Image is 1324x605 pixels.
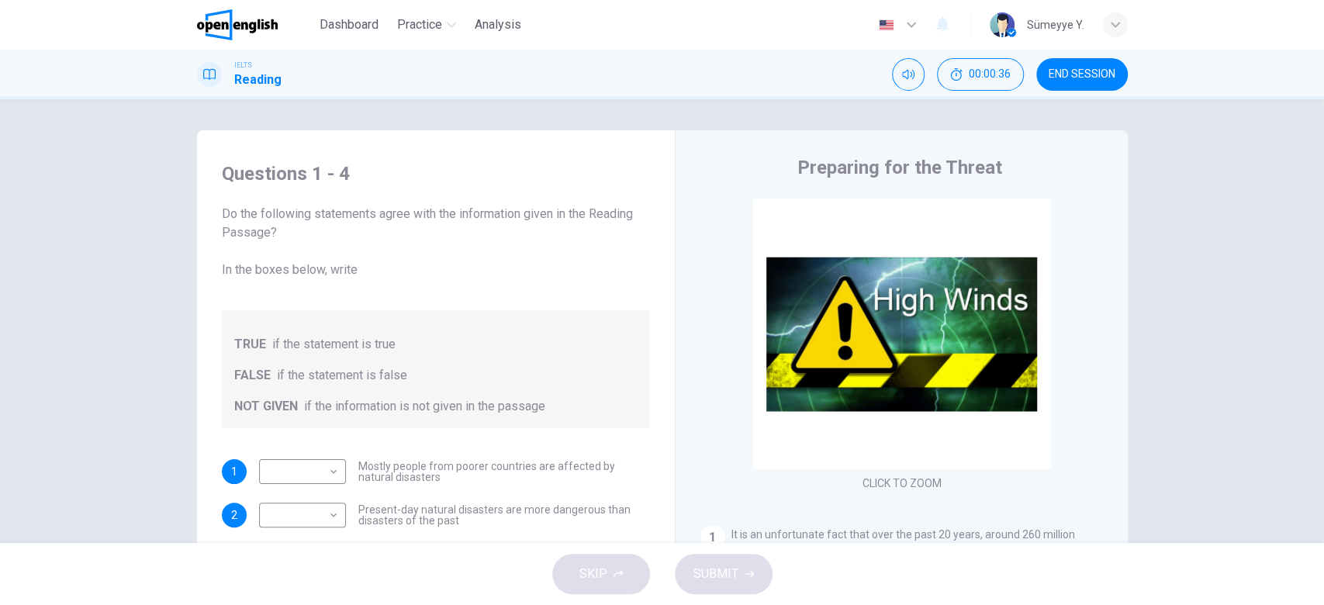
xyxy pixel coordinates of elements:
span: Dashboard [320,16,379,34]
button: Practice [391,11,462,39]
button: END SESSION [1036,58,1128,91]
span: Analysis [475,16,521,34]
span: Practice [397,16,442,34]
span: END SESSION [1049,68,1115,81]
h4: Preparing for the Threat [797,155,1002,180]
span: 2 [231,510,237,520]
span: FALSE [234,366,271,385]
span: Mostly people from poorer countries are affected by natural disasters [358,461,650,482]
span: IELTS [234,60,252,71]
span: TRUE [234,335,266,354]
span: if the statement is false [277,366,407,385]
span: 1 [231,466,237,477]
div: Hide [937,58,1024,91]
button: 00:00:36 [937,58,1024,91]
div: 1 [700,525,725,550]
img: Profile picture [990,12,1015,37]
span: Present-day natural disasters are more dangerous than disasters of the past [358,504,650,526]
div: Mute [892,58,925,91]
div: Sümeyye Y. [1027,16,1084,34]
span: Do the following statements agree with the information given in the Reading Passage? In the boxes... [222,205,650,279]
h4: Questions 1 - 4 [222,161,650,186]
button: Dashboard [313,11,385,39]
span: 00:00:36 [969,68,1011,81]
button: Analysis [468,11,527,39]
span: NOT GIVEN [234,397,298,416]
img: OpenEnglish logo [197,9,278,40]
span: if the statement is true [272,335,396,354]
img: en [876,19,896,31]
span: if the information is not given in the passage [304,397,545,416]
h1: Reading [234,71,282,89]
a: OpenEnglish logo [197,9,314,40]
